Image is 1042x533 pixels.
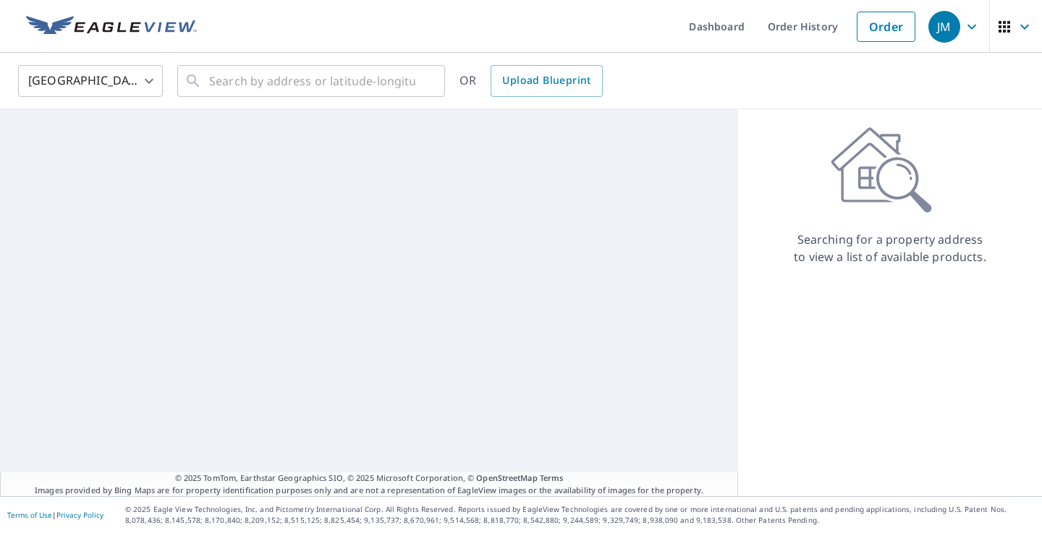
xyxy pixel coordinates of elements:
[209,61,415,101] input: Search by address or latitude-longitude
[476,472,537,483] a: OpenStreetMap
[7,511,103,519] p: |
[502,72,590,90] span: Upload Blueprint
[26,16,197,38] img: EV Logo
[175,472,564,485] span: © 2025 TomTom, Earthstar Geographics SIO, © 2025 Microsoft Corporation, ©
[459,65,603,97] div: OR
[928,11,960,43] div: JM
[56,510,103,520] a: Privacy Policy
[125,504,1035,526] p: © 2025 Eagle View Technologies, Inc. and Pictometry International Corp. All Rights Reserved. Repo...
[857,12,915,42] a: Order
[491,65,602,97] a: Upload Blueprint
[793,231,987,265] p: Searching for a property address to view a list of available products.
[540,472,564,483] a: Terms
[7,510,52,520] a: Terms of Use
[18,61,163,101] div: [GEOGRAPHIC_DATA]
